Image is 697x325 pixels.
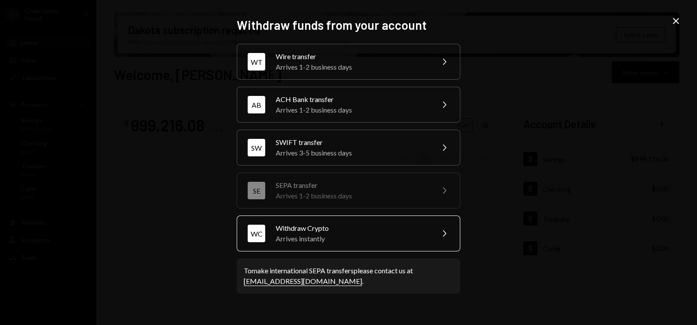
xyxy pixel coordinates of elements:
[276,137,428,148] div: SWIFT transfer
[244,265,453,286] div: To make international SEPA transfers please contact us at .
[276,51,428,62] div: Wire transfer
[237,44,460,80] button: WTWire transferArrives 1-2 business days
[248,96,265,113] div: AB
[244,277,362,286] a: [EMAIL_ADDRESS][DOMAIN_NAME]
[237,87,460,123] button: ABACH Bank transferArrives 1-2 business days
[248,139,265,156] div: SW
[248,225,265,242] div: WC
[248,53,265,71] div: WT
[276,180,428,191] div: SEPA transfer
[276,223,428,233] div: Withdraw Crypto
[276,94,428,105] div: ACH Bank transfer
[276,62,428,72] div: Arrives 1-2 business days
[276,105,428,115] div: Arrives 1-2 business days
[237,173,460,208] button: SESEPA transferArrives 1-2 business days
[248,182,265,199] div: SE
[276,148,428,158] div: Arrives 3-5 business days
[237,17,460,34] h2: Withdraw funds from your account
[237,130,460,166] button: SWSWIFT transferArrives 3-5 business days
[237,215,460,251] button: WCWithdraw CryptoArrives instantly
[276,233,428,244] div: Arrives instantly
[276,191,428,201] div: Arrives 1-2 business days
